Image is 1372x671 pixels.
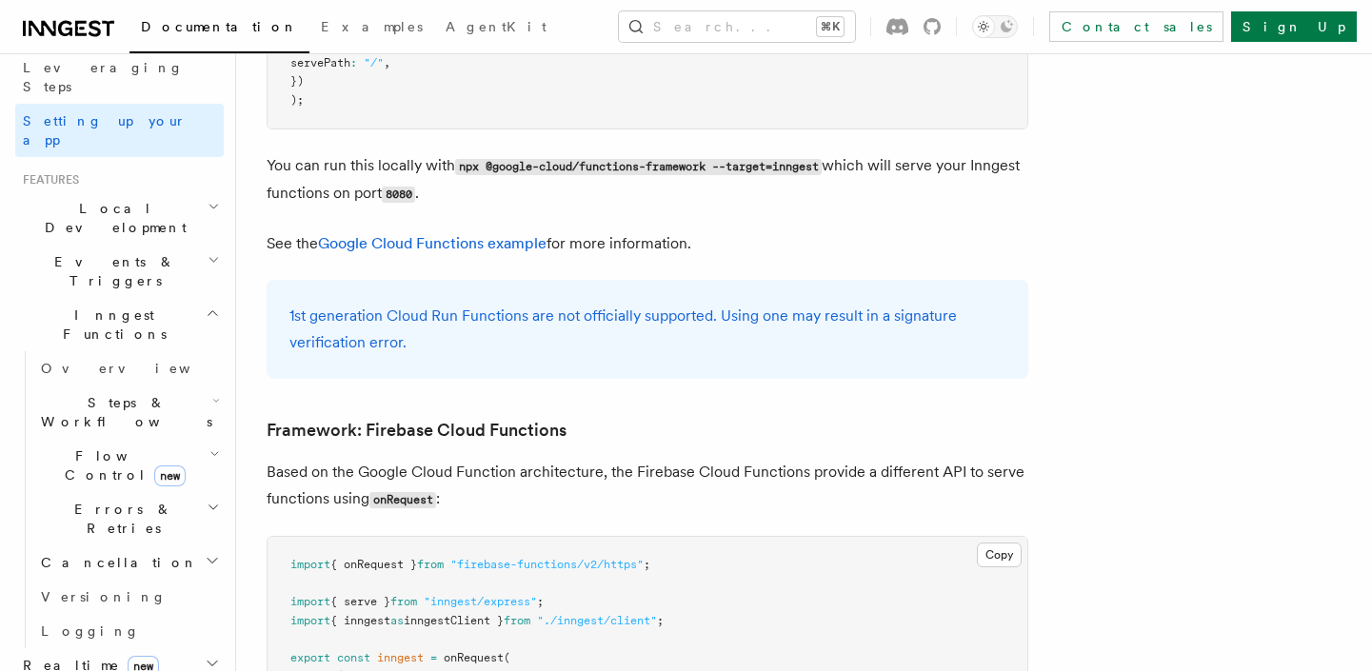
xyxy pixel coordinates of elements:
a: Contact sales [1049,11,1223,42]
code: npx @google-cloud/functions-framework --target=inngest [455,159,822,175]
span: inngest [377,651,424,664]
a: Overview [33,351,224,385]
a: Setting up your app [15,104,224,157]
span: Steps & Workflows [33,393,212,431]
span: Flow Control [33,446,209,484]
span: { serve } [330,595,390,608]
a: Documentation [129,6,309,53]
p: 1st generation Cloud Run Functions are not officially supported. Using one may result in a signat... [289,303,1005,356]
span: Versioning [41,589,167,604]
span: from [417,558,444,571]
button: Local Development [15,191,224,245]
span: Inngest Functions [15,306,206,344]
span: Cancellation [33,553,198,572]
span: "firebase-functions/v2/https" [450,558,644,571]
span: Leveraging Steps [23,60,184,94]
span: "inngest/express" [424,595,537,608]
span: Examples [321,19,423,34]
span: Overview [41,361,237,376]
a: Versioning [33,580,224,614]
span: Documentation [141,19,298,34]
span: ; [537,595,544,608]
span: onRequest [444,651,504,664]
span: AgentKit [446,19,547,34]
button: Cancellation [33,545,224,580]
a: Leveraging Steps [15,50,224,104]
span: const [337,651,370,664]
span: "./inngest/client" [537,614,657,627]
span: import [290,558,330,571]
span: from [390,595,417,608]
span: ; [657,614,664,627]
span: Logging [41,623,140,639]
span: Setting up your app [23,113,187,148]
span: Events & Triggers [15,252,208,290]
a: Examples [309,6,434,51]
span: : [350,56,357,69]
span: { inngest [330,614,390,627]
span: "/" [364,56,384,69]
code: 8080 [382,187,415,203]
a: Framework: Firebase Cloud Functions [267,417,567,444]
span: }) [290,74,304,88]
span: import [290,614,330,627]
button: Toggle dark mode [972,15,1018,38]
button: Flow Controlnew [33,439,224,492]
a: AgentKit [434,6,558,51]
button: Events & Triggers [15,245,224,298]
span: import [290,595,330,608]
span: ( [504,651,510,664]
span: Errors & Retries [33,500,207,538]
span: ; [644,558,650,571]
span: servePath [290,56,350,69]
p: See the for more information. [267,230,1028,257]
span: = [430,651,437,664]
span: Local Development [15,199,208,237]
span: ); [290,93,304,107]
span: , [384,56,390,69]
p: You can run this locally with which will serve your Inngest functions on port . [267,152,1028,207]
a: Logging [33,614,224,648]
a: Google Cloud Functions example [318,234,547,252]
span: inngestClient } [404,614,504,627]
button: Search...⌘K [619,11,855,42]
span: Features [15,172,79,187]
span: { onRequest } [330,558,417,571]
span: as [390,614,404,627]
div: Inngest Functions [15,351,224,648]
button: Inngest Functions [15,298,224,351]
span: export [290,651,330,664]
button: Copy [977,543,1022,567]
span: new [154,465,186,486]
code: onRequest [369,492,436,508]
kbd: ⌘K [817,17,844,36]
span: from [504,614,530,627]
p: Based on the Google Cloud Function architecture, the Firebase Cloud Functions provide a different... [267,459,1028,513]
a: Sign Up [1231,11,1357,42]
button: Steps & Workflows [33,385,224,439]
button: Errors & Retries [33,492,224,545]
